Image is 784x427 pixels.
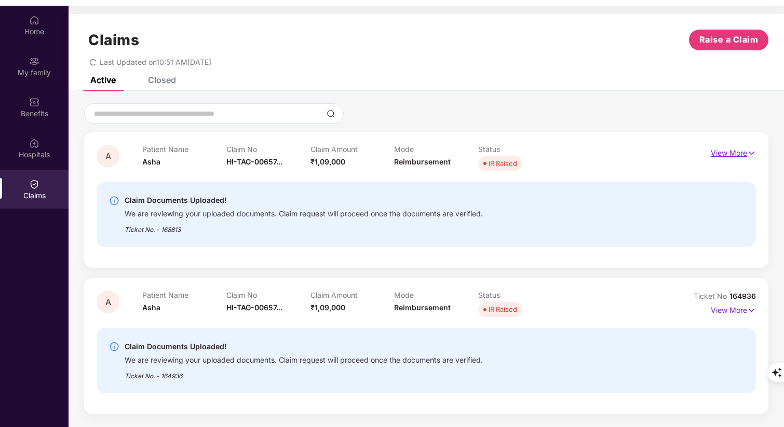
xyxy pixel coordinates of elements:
span: Last Updated on 10:51 AM[DATE] [100,58,211,66]
img: svg+xml;base64,PHN2ZyB4bWxucz0iaHR0cDovL3d3dy53My5vcmcvMjAwMC9zdmciIHdpZHRoPSIxNyIgaGVpZ2h0PSIxNy... [747,147,756,159]
div: IR Raised [489,158,517,169]
span: Asha [142,157,160,166]
img: svg+xml;base64,PHN2ZyB4bWxucz0iaHR0cDovL3d3dy53My5vcmcvMjAwMC9zdmciIHdpZHRoPSIxNyIgaGVpZ2h0PSIxNy... [747,305,756,316]
span: HI-TAG-00657... [226,157,282,166]
img: svg+xml;base64,PHN2ZyBpZD0iSW5mby0yMHgyMCIgeG1sbnM9Imh0dHA6Ly93d3cudzMub3JnLzIwMDAvc3ZnIiB3aWR0aD... [109,341,119,352]
div: Claim Documents Uploaded! [125,340,483,353]
p: Status [478,145,562,154]
p: Claim Amount [310,291,395,299]
span: A [105,152,111,161]
p: Claim No [226,291,310,299]
p: View More [711,302,756,316]
span: Reimbursement [394,157,451,166]
span: Asha [142,303,160,312]
img: svg+xml;base64,PHN2ZyB3aWR0aD0iMjAiIGhlaWdodD0iMjAiIHZpZXdCb3g9IjAgMCAyMCAyMCIgZmlsbD0ibm9uZSIgeG... [29,56,39,66]
p: Claim Amount [310,145,395,154]
img: svg+xml;base64,PHN2ZyBpZD0iSG9tZSIgeG1sbnM9Imh0dHA6Ly93d3cudzMub3JnLzIwMDAvc3ZnIiB3aWR0aD0iMjAiIG... [29,15,39,25]
p: View More [711,145,756,159]
p: Claim No [226,145,310,154]
div: We are reviewing your uploaded documents. Claim request will proceed once the documents are verif... [125,353,483,365]
span: Ticket No [694,292,729,300]
img: svg+xml;base64,PHN2ZyBpZD0iSG9zcGl0YWxzIiB4bWxucz0iaHR0cDovL3d3dy53My5vcmcvMjAwMC9zdmciIHdpZHRoPS... [29,138,39,148]
img: svg+xml;base64,PHN2ZyBpZD0iQ2xhaW0iIHhtbG5zPSJodHRwOi8vd3d3LnczLm9yZy8yMDAwL3N2ZyIgd2lkdGg9IjIwIi... [29,179,39,189]
div: Active [90,75,116,85]
p: Mode [394,291,478,299]
div: Ticket No. - 168813 [125,218,483,235]
h1: Claims [88,31,139,49]
span: ₹1,09,000 [310,157,345,166]
img: svg+xml;base64,PHN2ZyBpZD0iQmVuZWZpdHMiIHhtbG5zPSJodHRwOi8vd3d3LnczLm9yZy8yMDAwL3N2ZyIgd2lkdGg9Ij... [29,97,39,107]
div: Ticket No. - 164936 [125,365,483,381]
span: HI-TAG-00657... [226,303,282,312]
span: Raise a Claim [699,33,759,46]
img: svg+xml;base64,PHN2ZyBpZD0iU2VhcmNoLTMyeDMyIiB4bWxucz0iaHR0cDovL3d3dy53My5vcmcvMjAwMC9zdmciIHdpZH... [327,109,335,118]
p: Patient Name [142,291,226,299]
img: svg+xml;base64,PHN2ZyBpZD0iSW5mby0yMHgyMCIgeG1sbnM9Imh0dHA6Ly93d3cudzMub3JnLzIwMDAvc3ZnIiB3aWR0aD... [109,196,119,206]
p: Mode [394,145,478,154]
div: We are reviewing your uploaded documents. Claim request will proceed once the documents are verif... [125,206,483,218]
span: A [105,298,111,307]
div: Claim Documents Uploaded! [125,194,483,206]
span: Reimbursement [394,303,451,312]
div: IR Raised [489,304,517,314]
span: ₹1,09,000 [310,303,345,312]
span: redo [89,58,97,66]
span: 164936 [729,292,756,300]
p: Patient Name [142,145,226,154]
button: Raise a Claim [689,30,768,50]
div: Closed [148,75,176,85]
p: Status [478,291,562,299]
